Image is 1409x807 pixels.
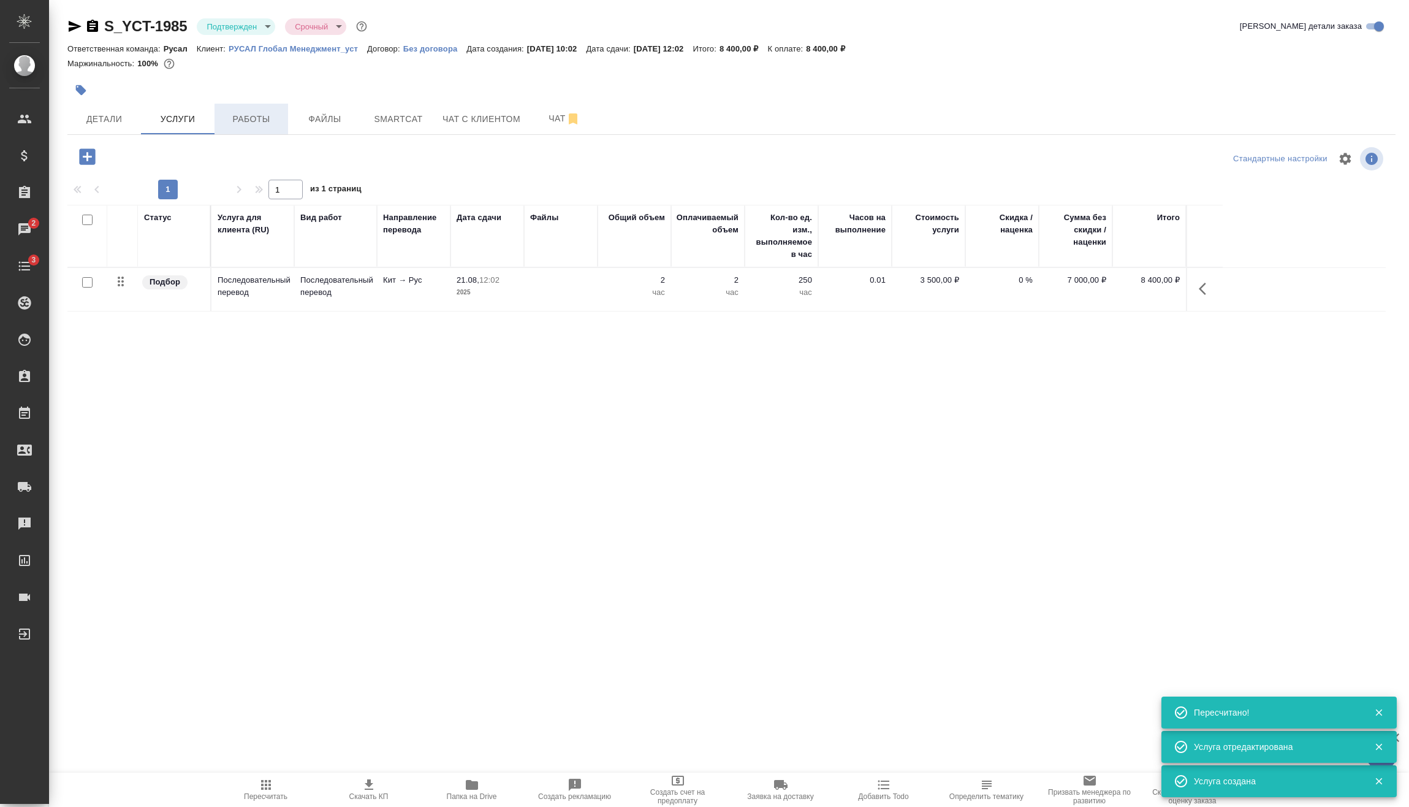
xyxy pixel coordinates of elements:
[858,792,908,801] span: Добавить Todo
[197,18,275,35] div: Подтвержден
[403,44,467,53] p: Без договора
[67,59,137,68] p: Маржинальность:
[806,44,854,53] p: 8 400,00 ₽
[354,18,370,34] button: Доп статусы указывают на важность/срочность заказа
[67,77,94,104] button: Добавить тэг
[229,43,367,53] a: РУСАЛ Глобал Менеджмент_уст
[222,112,281,127] span: Работы
[457,212,501,224] div: Дата сдачи
[1038,773,1141,807] button: Призвать менеджера по развитию
[215,773,317,807] button: Пересчитать
[971,212,1033,236] div: Скидка / наценка
[818,268,892,311] td: 0.01
[530,212,558,224] div: Файлы
[538,792,611,801] span: Создать рекламацию
[148,112,207,127] span: Услуги
[3,214,46,245] a: 2
[1045,212,1106,248] div: Сумма без скидки / наценки
[447,792,497,801] span: Папка на Drive
[1191,274,1221,304] button: Показать кнопки
[85,19,100,34] button: Скопировать ссылку
[367,44,403,53] p: Договор:
[898,212,959,236] div: Стоимость услуги
[67,19,82,34] button: Скопировать ссылку для ЯМессенджера
[197,44,229,53] p: Клиент:
[150,276,180,288] p: Подбор
[1194,775,1356,787] div: Услуга создана
[604,286,665,299] p: час
[677,212,739,236] div: Оплачиваемый объем
[285,18,346,35] div: Подтвержден
[229,44,367,53] p: РУСАЛ Глобал Менеджмент_уст
[383,212,444,236] div: Направление перевода
[1118,274,1180,286] p: 8 400,00 ₽
[634,788,722,805] span: Создать счет на предоплату
[203,21,260,32] button: Подтвержден
[161,56,177,72] button: 0.00 RUB;
[317,773,420,807] button: Скачать КП
[535,111,594,126] span: Чат
[479,275,499,285] p: 12:02
[832,773,935,807] button: Добавить Todo
[137,59,161,68] p: 100%
[420,773,523,807] button: Папка на Drive
[824,212,886,236] div: Часов на выполнение
[609,212,665,224] div: Общий объем
[67,44,164,53] p: Ответственная команда:
[24,217,43,229] span: 2
[747,792,813,801] span: Заявка на доставку
[751,274,812,286] p: 250
[403,43,467,53] a: Без договора
[300,274,371,299] p: Последовательный перевод
[1194,706,1356,719] div: Пересчитано!
[767,44,806,53] p: К оплате:
[457,275,479,285] p: 21.08,
[244,792,287,801] span: Пересчитать
[751,286,812,299] p: час
[1240,20,1362,33] span: [PERSON_NAME] детали заказа
[935,773,1038,807] button: Определить тематику
[310,182,362,199] span: из 1 страниц
[75,112,134,127] span: Детали
[1366,741,1391,752] button: Закрыть
[218,212,288,236] div: Услуга для клиента (RU)
[1046,788,1134,805] span: Призвать менеджера по развитию
[3,251,46,281] a: 3
[604,274,665,286] p: 2
[729,773,832,807] button: Заявка на доставку
[1157,212,1180,224] div: Итого
[295,112,354,127] span: Файлы
[442,112,520,127] span: Чат с клиентом
[1360,147,1386,170] span: Посмотреть информацию
[1194,741,1356,753] div: Услуга отредактирована
[1366,776,1391,787] button: Закрыть
[626,773,729,807] button: Создать счет на предоплату
[527,44,587,53] p: [DATE] 10:02
[949,792,1024,801] span: Определить тематику
[1230,150,1331,169] div: split button
[693,44,719,53] p: Итого:
[218,274,288,299] p: Последовательный перевод
[1149,788,1237,805] span: Скопировать ссылку на оценку заказа
[457,286,518,299] p: 2025
[1045,274,1106,286] p: 7 000,00 ₽
[634,44,693,53] p: [DATE] 12:02
[70,144,104,169] button: Добавить услугу
[523,773,626,807] button: Создать рекламацию
[24,254,43,266] span: 3
[383,274,444,286] p: Кит → Рус
[1141,773,1244,807] button: Скопировать ссылку на оценку заказа
[164,44,197,53] p: Русал
[677,286,739,299] p: час
[971,274,1033,286] p: 0 %
[1366,707,1391,718] button: Закрыть
[566,112,580,126] svg: Отписаться
[349,792,389,801] span: Скачать КП
[291,21,332,32] button: Срочный
[898,274,959,286] p: 3 500,00 ₽
[369,112,428,127] span: Smartcat
[586,44,633,53] p: Дата сдачи:
[677,274,739,286] p: 2
[720,44,768,53] p: 8 400,00 ₽
[104,18,187,34] a: S_YCT-1985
